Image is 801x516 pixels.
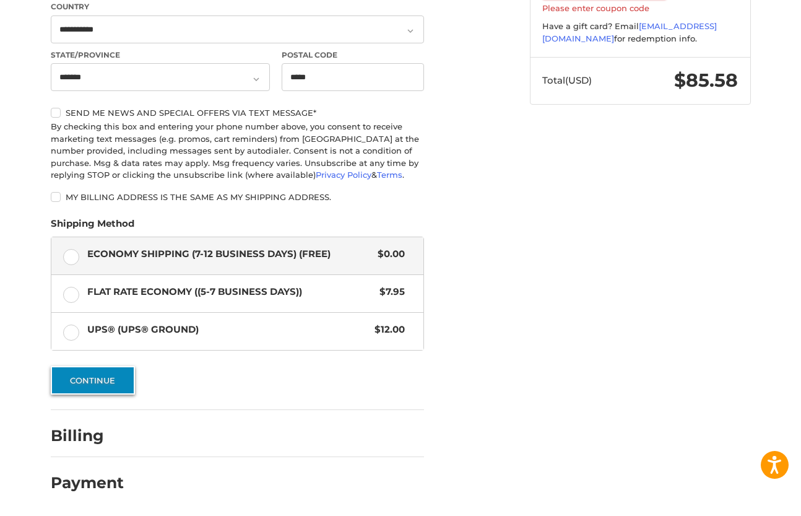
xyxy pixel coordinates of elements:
[87,323,369,337] span: UPS® (UPS® Ground)
[51,108,424,118] label: Send me news and special offers via text message*
[87,285,374,299] span: Flat Rate Economy ((5-7 Business Days))
[377,170,402,180] a: Terms
[51,50,270,61] label: State/Province
[51,1,424,12] label: Country
[674,69,738,92] span: $85.58
[372,247,405,261] span: $0.00
[51,366,135,395] button: Continue
[51,192,424,202] label: My billing address is the same as my shipping address.
[542,74,592,86] span: Total (USD)
[51,473,124,492] h2: Payment
[87,247,372,261] span: Economy Shipping (7-12 Business Days) (Free)
[369,323,405,337] span: $12.00
[51,426,123,445] h2: Billing
[542,21,717,43] a: [EMAIL_ADDRESS][DOMAIN_NAME]
[51,217,134,237] legend: Shipping Method
[374,285,405,299] span: $7.95
[282,50,424,61] label: Postal Code
[542,20,738,45] div: Have a gift card? Email for redemption info.
[542,3,738,13] label: Please enter coupon code
[51,121,424,181] div: By checking this box and entering your phone number above, you consent to receive marketing text ...
[316,170,371,180] a: Privacy Policy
